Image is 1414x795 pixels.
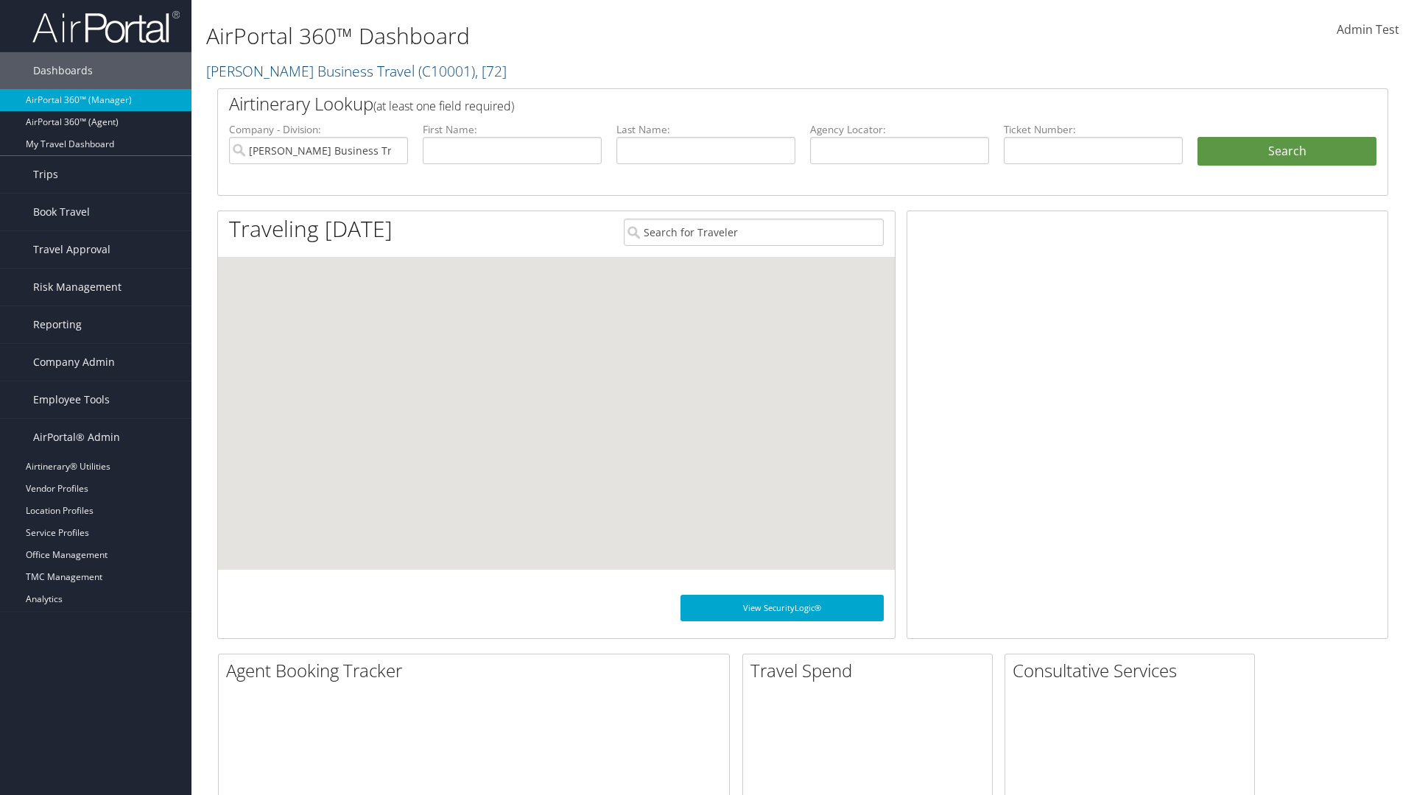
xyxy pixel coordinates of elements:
[226,658,729,683] h2: Agent Booking Tracker
[229,122,408,137] label: Company - Division:
[33,344,115,381] span: Company Admin
[206,21,1002,52] h1: AirPortal 360™ Dashboard
[1337,21,1399,38] span: Admin Test
[229,91,1279,116] h2: Airtinerary Lookup
[810,122,989,137] label: Agency Locator:
[750,658,992,683] h2: Travel Spend
[1013,658,1254,683] h2: Consultative Services
[229,213,393,244] h1: Traveling [DATE]
[373,98,514,114] span: (at least one field required)
[33,52,93,89] span: Dashboards
[33,419,120,456] span: AirPortal® Admin
[33,231,110,268] span: Travel Approval
[33,381,110,418] span: Employee Tools
[206,61,507,81] a: [PERSON_NAME] Business Travel
[418,61,475,81] span: ( C10001 )
[680,595,884,621] a: View SecurityLogic®
[423,122,602,137] label: First Name:
[33,156,58,193] span: Trips
[33,306,82,343] span: Reporting
[1197,137,1376,166] button: Search
[475,61,507,81] span: , [ 72 ]
[1004,122,1183,137] label: Ticket Number:
[624,219,884,246] input: Search for Traveler
[33,269,122,305] span: Risk Management
[1337,7,1399,53] a: Admin Test
[33,194,90,230] span: Book Travel
[616,122,795,137] label: Last Name:
[32,10,180,44] img: airportal-logo.png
